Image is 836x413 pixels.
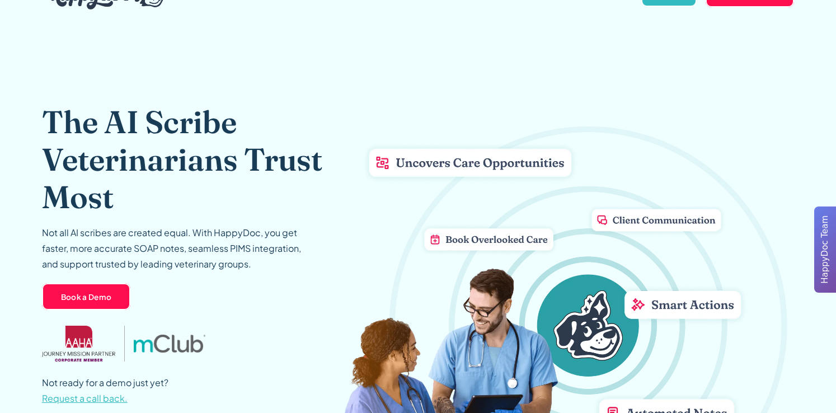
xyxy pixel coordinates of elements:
p: Not ready for a demo just yet? [42,375,168,406]
span: Request a call back. [42,392,128,404]
img: AAHA Advantage logo [42,326,116,362]
h1: The AI Scribe Veterinarians Trust Most [42,103,381,216]
a: Book a Demo [42,283,131,310]
img: mclub logo [134,335,205,353]
p: Not all AI scribes are created equal. With HappyDoc, you get faster, more accurate SOAP notes, se... [42,225,311,272]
